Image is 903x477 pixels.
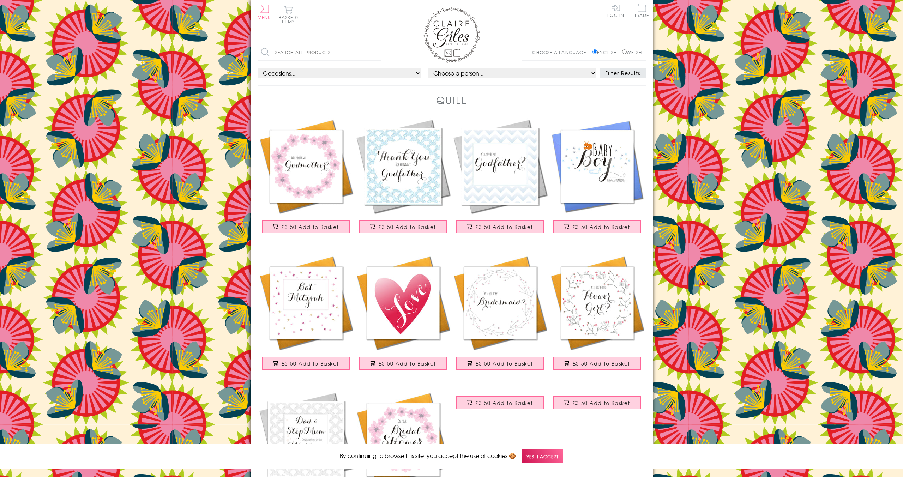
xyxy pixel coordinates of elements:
[549,118,646,215] img: Baby Card, Sleeping Fox, Baby Boy Congratulations
[282,223,339,230] span: £3.50 Add to Basket
[600,68,646,78] button: Filter Results
[379,223,436,230] span: £3.50 Add to Basket
[592,49,620,55] label: English
[436,93,467,107] h1: Quill
[355,118,452,240] a: Religious Occassions Card, Blue Circles, Thank You for being my Godfather £3.50 Add to Basket
[634,4,649,19] a: Trade
[258,5,271,19] button: Menu
[573,399,630,406] span: £3.50 Add to Basket
[355,254,452,377] a: General Card Card, Heart, Love £3.50 Add to Basket
[258,118,355,240] a: Religious Occassions Card, Pink Flowers, Will you be my Godmother? £3.50 Add to Basket
[549,118,646,240] a: Baby Card, Sleeping Fox, Baby Boy Congratulations £3.50 Add to Basket
[258,44,381,60] input: Search all products
[476,399,533,406] span: £3.50 Add to Basket
[258,118,355,215] img: Religious Occassions Card, Pink Flowers, Will you be my Godmother?
[522,449,563,463] span: Yes, I accept
[549,391,646,421] a: Wedding Congratulations Card, Mum and Step Dad, Colourful Dots £3.50 Add to Basket
[355,254,452,351] img: General Card Card, Heart, Love
[452,391,549,421] a: Wedding Card, Pink Ribbon, To the Bride to Be on your Hen Do £3.50 Add to Basket
[282,360,339,367] span: £3.50 Add to Basket
[476,223,533,230] span: £3.50 Add to Basket
[456,220,544,233] button: £3.50 Add to Basket
[355,118,452,215] img: Religious Occassions Card, Blue Circles, Thank You for being my Godfather
[359,220,447,233] button: £3.50 Add to Basket
[607,4,624,17] a: Log In
[262,220,350,233] button: £3.50 Add to Basket
[456,396,544,409] button: £3.50 Add to Basket
[374,44,381,60] input: Search
[549,254,646,351] img: Wedding Card, Flowers, Will you be our Flower Girl?
[452,254,549,351] img: Wedding Card, Flowers, Will you be my Bridesmaid?
[476,360,533,367] span: £3.50 Add to Basket
[553,396,641,409] button: £3.50 Add to Basket
[573,223,630,230] span: £3.50 Add to Basket
[549,254,646,377] a: Wedding Card, Flowers, Will you be our Flower Girl? £3.50 Add to Basket
[573,360,630,367] span: £3.50 Add to Basket
[452,118,549,215] img: Religious Occassions Card, Blue Stripes, Will you be my Godfather?
[622,49,627,54] input: Welsh
[532,49,591,55] p: Choose a language:
[379,360,436,367] span: £3.50 Add to Basket
[282,14,298,25] span: 0 items
[423,7,480,63] img: Claire Giles Greetings Cards
[258,254,355,377] a: Religious Occassions Card, Pink Stars, Bat Mitzvah £3.50 Add to Basket
[622,49,642,55] label: Welsh
[279,6,298,24] button: Basket0 items
[553,220,641,233] button: £3.50 Add to Basket
[553,357,641,370] button: £3.50 Add to Basket
[452,254,549,377] a: Wedding Card, Flowers, Will you be my Bridesmaid? £3.50 Add to Basket
[359,357,447,370] button: £3.50 Add to Basket
[258,254,355,351] img: Religious Occassions Card, Pink Stars, Bat Mitzvah
[592,49,597,54] input: English
[258,14,271,20] span: Menu
[456,357,544,370] button: £3.50 Add to Basket
[262,357,350,370] button: £3.50 Add to Basket
[452,118,549,240] a: Religious Occassions Card, Blue Stripes, Will you be my Godfather? £3.50 Add to Basket
[634,4,649,17] span: Trade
